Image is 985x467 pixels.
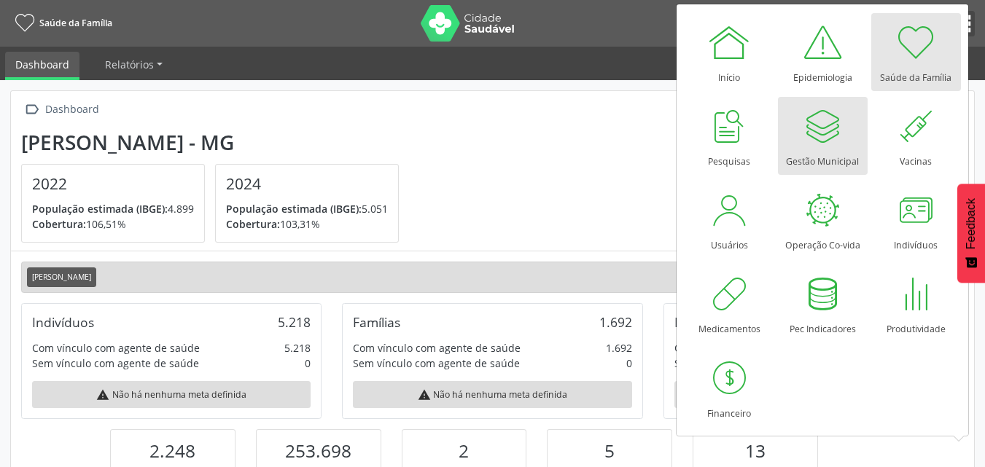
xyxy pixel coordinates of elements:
div: 5.218 [284,340,311,356]
span: 5 [604,439,615,463]
h4: 2024 [226,175,388,193]
div: Domicílios [674,314,735,330]
h4: 2022 [32,175,194,193]
div: Não há nenhuma meta definida [32,381,311,408]
span: Saúde da Família [39,17,112,29]
p: 103,31% [226,216,388,232]
a: Pesquisas [685,97,774,175]
div: Com vínculo com agente de saúde [32,340,200,356]
button: Feedback - Mostrar pesquisa [957,184,985,283]
a:  Dashboard [21,99,101,120]
div: 5.218 [278,314,311,330]
span: Cobertura: [226,217,280,231]
a: Gestão Municipal [778,97,868,175]
p: 5.051 [226,201,388,216]
span: 2 [459,439,469,463]
a: Usuários [685,181,774,259]
div: Não há nenhuma meta definida [674,381,953,408]
div: Com vínculo com agente de saúde [353,340,521,356]
p: 4.899 [32,201,194,216]
div: 1.692 [606,340,632,356]
a: Dashboard [5,52,79,80]
div: 1.692 [599,314,632,330]
span: 2.248 [149,439,195,463]
a: Medicamentos [685,264,774,342]
span: Relatórios [105,58,154,71]
span: 13 [745,439,766,463]
span: [PERSON_NAME] [27,267,96,287]
a: Vacinas [871,97,961,175]
div: Com vínculo com agente de saúde [674,340,842,356]
span: Feedback [965,198,978,249]
a: Pec Indicadores [778,264,868,342]
div: Dashboard [42,99,101,120]
div: 0 [305,356,311,371]
div: Famílias [353,314,400,330]
a: Indivíduos [871,181,961,259]
div: Sem vínculo com agente de saúde [674,356,841,371]
a: Financeiro [685,349,774,427]
div: Indivíduos [32,314,94,330]
i: warning [96,388,109,401]
i: warning [418,388,431,401]
p: 106,51% [32,216,194,232]
span: População estimada (IBGE): [32,202,168,216]
div: Sem vínculo com agente de saúde [353,356,520,371]
a: Produtividade [871,264,961,342]
a: Relatórios [95,52,173,77]
a: Epidemiologia [778,13,868,91]
span: 253.698 [285,439,351,463]
span: População estimada (IBGE): [226,202,362,216]
a: Início [685,13,774,91]
a: Saúde da Família [10,11,112,35]
a: Saúde da Família [871,13,961,91]
span: Cobertura: [32,217,86,231]
div: Sem vínculo com agente de saúde [32,356,199,371]
i:  [21,99,42,120]
div: 0 [626,356,632,371]
div: [PERSON_NAME] - MG [21,130,409,154]
div: Não há nenhuma meta definida [353,381,631,408]
a: Operação Co-vida [778,181,868,259]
